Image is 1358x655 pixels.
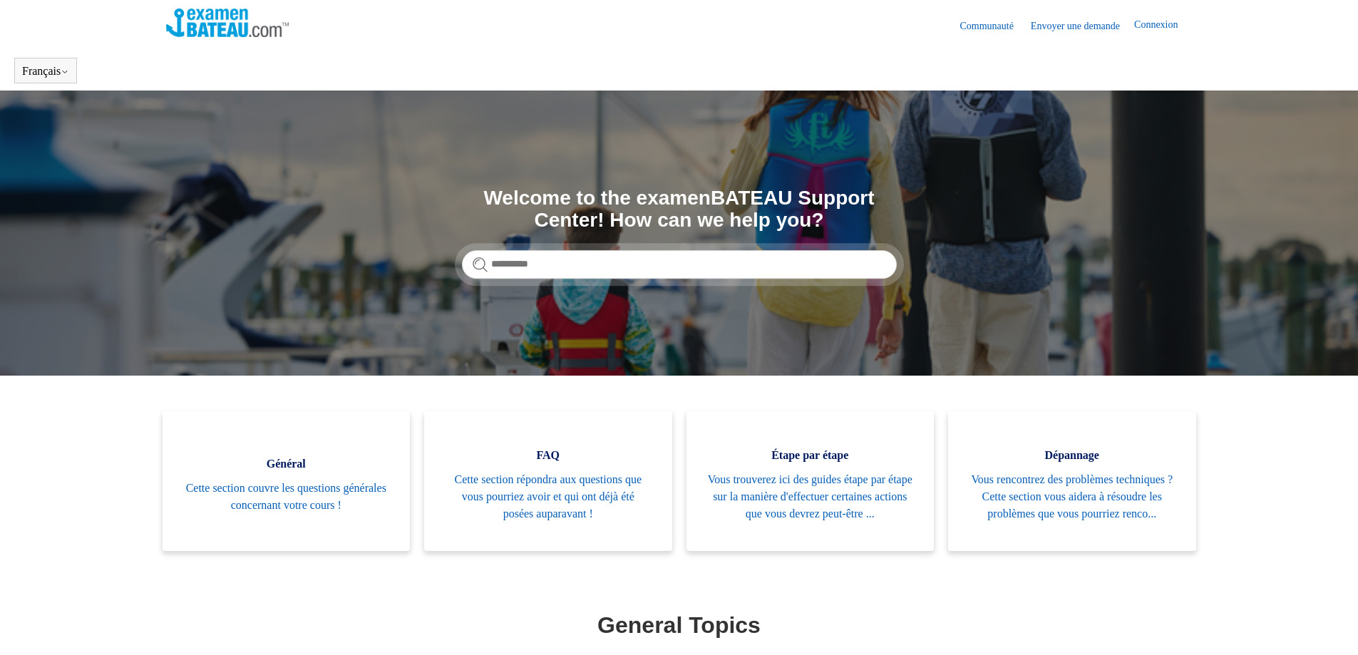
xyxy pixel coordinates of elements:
a: Étape par étape Vous trouverez ici des guides étape par étape sur la manière d'effectuer certaine... [686,411,935,551]
span: Général [184,455,389,473]
a: FAQ Cette section répondra aux questions que vous pourriez avoir et qui ont déjà été posées aupar... [424,411,672,551]
button: Français [22,65,69,78]
span: Vous rencontrez des problèmes techniques ? Cette section vous aidera à résoudre les problèmes que... [969,471,1175,522]
span: FAQ [446,447,651,464]
a: Général Cette section couvre les questions générales concernant votre cours ! [163,411,411,551]
a: Dépannage Vous rencontrez des problèmes techniques ? Cette section vous aidera à résoudre les pro... [948,411,1196,551]
span: Dépannage [969,447,1175,464]
input: Rechercher [462,250,897,279]
span: Vous trouverez ici des guides étape par étape sur la manière d'effectuer certaines actions que vo... [708,471,913,522]
a: Envoyer une demande [1031,19,1134,33]
img: Page d’accueil du Centre d’aide Examen Bateau [166,9,289,37]
span: Cette section répondra aux questions que vous pourriez avoir et qui ont déjà été posées auparavant ! [446,471,651,522]
span: Étape par étape [708,447,913,464]
a: Connexion [1134,17,1192,34]
h1: Welcome to the examenBATEAU Support Center! How can we help you? [462,187,897,232]
span: Cette section couvre les questions générales concernant votre cours ! [184,480,389,514]
div: Live chat [1310,607,1347,644]
h1: General Topics [166,608,1193,642]
a: Communauté [960,19,1027,33]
